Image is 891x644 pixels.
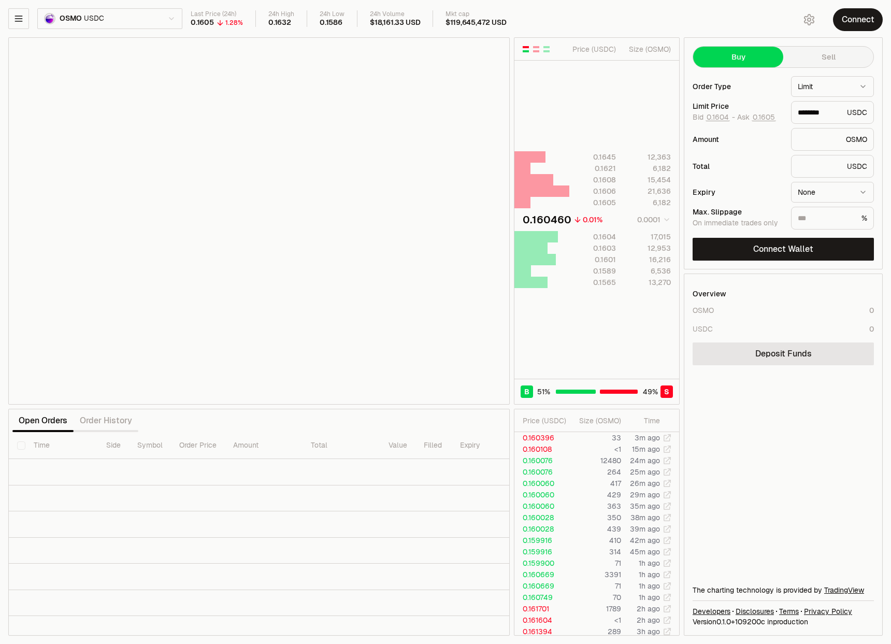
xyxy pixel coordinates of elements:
[17,441,25,450] button: Select all
[625,266,671,276] div: 6,536
[583,214,602,225] div: 0.01%
[320,10,344,18] div: 24h Low
[452,432,522,459] th: Expiry
[791,128,874,151] div: OSMO
[523,416,568,426] div: Price ( USDC )
[569,580,622,592] td: 71
[569,614,622,626] td: <1
[570,152,616,162] div: 0.1645
[625,152,671,162] div: 12,363
[693,113,735,122] span: Bid -
[869,305,874,316] div: 0
[415,432,452,459] th: Filled
[569,603,622,614] td: 1789
[445,10,506,18] div: Mkt cap
[625,197,671,208] div: 6,182
[514,557,569,569] td: 0.159900
[630,502,660,511] time: 35m ago
[625,254,671,265] div: 16,216
[569,512,622,523] td: 350
[625,175,671,185] div: 15,454
[569,592,622,603] td: 70
[569,500,622,512] td: 363
[634,213,671,226] button: 0.0001
[523,212,571,227] div: 0.160460
[637,616,660,625] time: 2h ago
[524,387,529,397] span: B
[9,38,509,404] iframe: Financial Chart
[514,455,569,466] td: 0.160076
[577,416,621,426] div: Size ( OSMO )
[693,617,874,627] div: Version 0.1.0 + in production
[129,432,171,459] th: Symbol
[570,266,616,276] div: 0.1589
[706,113,730,121] button: 0.1604
[693,238,874,261] button: Connect Wallet
[84,14,104,23] span: USDC
[514,580,569,592] td: 0.160669
[569,443,622,455] td: <1
[869,324,874,334] div: 0
[514,478,569,489] td: 0.160060
[625,163,671,174] div: 6,182
[268,18,291,27] div: 0.1632
[225,19,243,27] div: 1.28%
[171,432,225,459] th: Order Price
[693,305,714,316] div: OSMO
[637,627,660,636] time: 3h ago
[514,569,569,580] td: 0.160669
[303,432,380,459] th: Total
[569,489,622,500] td: 429
[693,136,783,143] div: Amount
[569,466,622,478] td: 264
[191,18,214,27] div: 0.1605
[783,47,873,67] button: Sell
[514,432,569,443] td: 0.160396
[639,593,660,602] time: 1h ago
[514,546,569,557] td: 0.159916
[625,277,671,288] div: 13,270
[736,606,774,617] a: Disclosures
[569,569,622,580] td: 3391
[191,10,243,18] div: Last Price (24h)
[693,289,726,299] div: Overview
[60,14,82,23] span: OSMO
[791,76,874,97] button: Limit
[643,387,658,397] span: 49 %
[514,614,569,626] td: 0.161604
[737,113,776,122] span: Ask
[791,207,874,230] div: %
[791,182,874,203] button: None
[752,113,776,121] button: 0.1605
[693,324,713,334] div: USDC
[537,387,550,397] span: 51 %
[570,277,616,288] div: 0.1565
[569,535,622,546] td: 410
[625,232,671,242] div: 17,015
[514,626,569,637] td: 0.161394
[542,45,551,53] button: Show Buy Orders Only
[514,466,569,478] td: 0.160076
[569,626,622,637] td: 289
[630,490,660,499] time: 29m ago
[380,432,415,459] th: Value
[639,570,660,579] time: 1h ago
[791,101,874,124] div: USDC
[639,581,660,591] time: 1h ago
[268,10,294,18] div: 24h High
[630,467,660,477] time: 25m ago
[514,535,569,546] td: 0.159916
[569,546,622,557] td: 314
[693,585,874,595] div: The charting technology is provided by
[791,155,874,178] div: USDC
[735,617,765,626] span: 109200c0b9c85483f00a5d96dcc8dd6f166cf3b9
[693,83,783,90] div: Order Type
[225,432,303,459] th: Amount
[45,14,54,23] img: OSMO Logo
[630,513,660,522] time: 38m ago
[664,387,669,397] span: S
[824,585,864,595] a: TradingView
[570,186,616,196] div: 0.1606
[570,44,616,54] div: Price ( USDC )
[693,163,783,170] div: Total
